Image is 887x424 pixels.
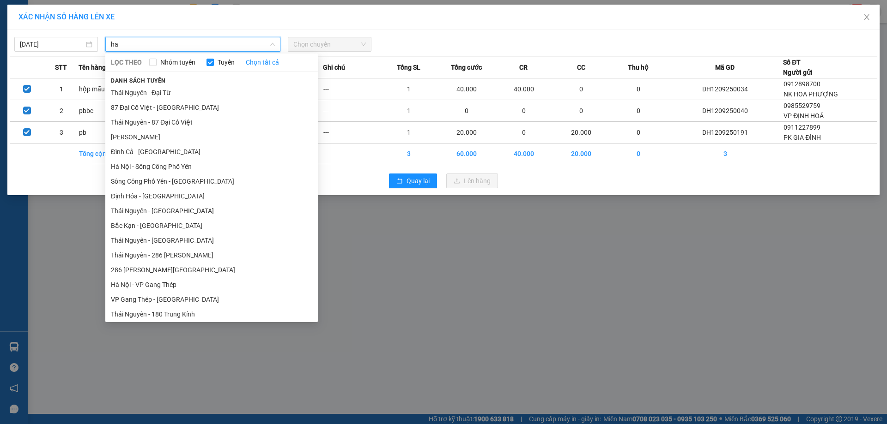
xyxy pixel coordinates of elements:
[610,122,667,143] td: 0
[105,203,318,218] li: Thái Nguyên - [GEOGRAPHIC_DATA]
[451,62,482,72] span: Tổng cước
[79,122,136,143] td: pb
[610,78,667,100] td: 0
[784,102,820,109] span: 0985529759
[438,143,495,164] td: 60.000
[667,78,783,100] td: DH1209250034
[438,100,495,122] td: 0
[79,78,136,100] td: hộp mẫu
[380,122,437,143] td: 1
[323,122,380,143] td: ---
[446,173,498,188] button: uploadLên hàng
[105,100,318,115] li: 87 Đại Cồ Việt - [GEOGRAPHIC_DATA]
[55,62,67,72] span: STT
[157,57,199,67] span: Nhóm tuyến
[44,122,79,143] td: 3
[105,189,318,203] li: Định Hóa - [GEOGRAPHIC_DATA]
[18,12,115,21] span: XÁC NHẬN SỐ HÀNG LÊN XE
[12,12,81,58] img: logo.jpg
[105,248,318,263] li: Thái Nguyên - 286 [PERSON_NAME]
[270,42,275,47] span: down
[784,124,820,131] span: 0911227899
[79,143,136,164] td: Tổng cộng
[610,100,667,122] td: 0
[553,143,610,164] td: 20.000
[20,39,84,49] input: 12/09/2025
[715,62,735,72] span: Mã GD
[519,62,528,72] span: CR
[397,62,420,72] span: Tổng SL
[12,63,138,94] b: GỬI : VP [GEOGRAPHIC_DATA]
[105,77,171,85] span: Danh sách tuyến
[380,100,437,122] td: 1
[667,143,783,164] td: 3
[438,78,495,100] td: 40.000
[105,307,318,322] li: Thái Nguyên - 180 Trung Kính
[495,122,553,143] td: 0
[667,122,783,143] td: DH1209250191
[495,143,553,164] td: 40.000
[105,292,318,307] li: VP Gang Thép - [GEOGRAPHIC_DATA]
[44,100,79,122] td: 2
[863,13,870,21] span: close
[784,90,838,98] span: NK HOA PHƯỢNG
[44,78,79,100] td: 1
[784,134,821,141] span: PK GIA ĐÌNH
[628,62,649,72] span: Thu hộ
[667,100,783,122] td: DH1209250040
[784,112,824,119] span: VP ĐỊNH HOÁ
[854,5,880,30] button: Close
[105,144,318,159] li: Đình Cả - [GEOGRAPHIC_DATA]
[784,80,820,88] span: 0912898700
[389,173,437,188] button: rollbackQuay lại
[105,174,318,189] li: Sông Công Phổ Yên - [GEOGRAPHIC_DATA]
[407,176,430,186] span: Quay lại
[105,263,318,277] li: 286 [PERSON_NAME][GEOGRAPHIC_DATA]
[105,115,318,130] li: Thái Nguyên - 87 Đại Cồ Việt
[610,143,667,164] td: 0
[214,57,238,67] span: Tuyến
[396,178,403,185] span: rollback
[577,62,585,72] span: CC
[79,62,106,72] span: Tên hàng
[293,37,366,51] span: Chọn chuyến
[86,23,386,34] li: 271 - [PERSON_NAME] - [GEOGRAPHIC_DATA] - [GEOGRAPHIC_DATA]
[495,78,553,100] td: 40.000
[105,218,318,233] li: Bắc Kạn - [GEOGRAPHIC_DATA]
[323,62,345,72] span: Ghi chú
[380,143,437,164] td: 3
[105,277,318,292] li: Hà Nội - VP Gang Thép
[553,100,610,122] td: 0
[495,100,553,122] td: 0
[783,57,813,78] div: Số ĐT Người gửi
[105,85,318,100] li: Thái Nguyên - Đại Từ
[323,78,380,100] td: ---
[105,233,318,248] li: Thái Nguyên - [GEOGRAPHIC_DATA]
[79,100,136,122] td: pbbc
[438,122,495,143] td: 20.000
[105,130,318,144] li: [PERSON_NAME]
[323,100,380,122] td: ---
[105,159,318,174] li: Hà Nội - Sông Công Phổ Yên
[553,78,610,100] td: 0
[380,78,437,100] td: 1
[553,122,610,143] td: 20.000
[246,57,279,67] a: Chọn tất cả
[111,57,142,67] span: LỌC THEO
